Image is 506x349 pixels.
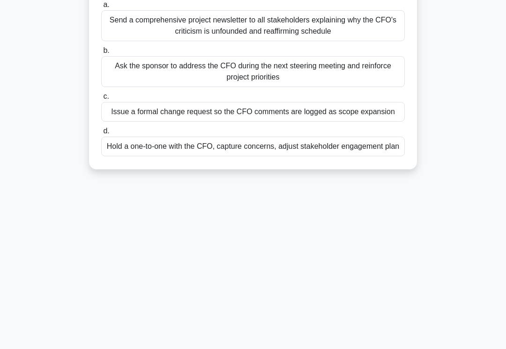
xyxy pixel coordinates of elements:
span: c. [103,92,109,100]
span: d. [103,127,109,135]
div: Ask the sponsor to address the CFO during the next steering meeting and reinforce project priorities [101,56,405,87]
span: a. [103,0,109,8]
div: Hold a one-to-one with the CFO, capture concerns, adjust stakeholder engagement plan [101,137,405,156]
span: b. [103,46,109,54]
div: Issue a formal change request so the CFO comments are logged as scope expansion [101,102,405,122]
div: Send a comprehensive project newsletter to all stakeholders explaining why the CFO's criticism is... [101,10,405,41]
